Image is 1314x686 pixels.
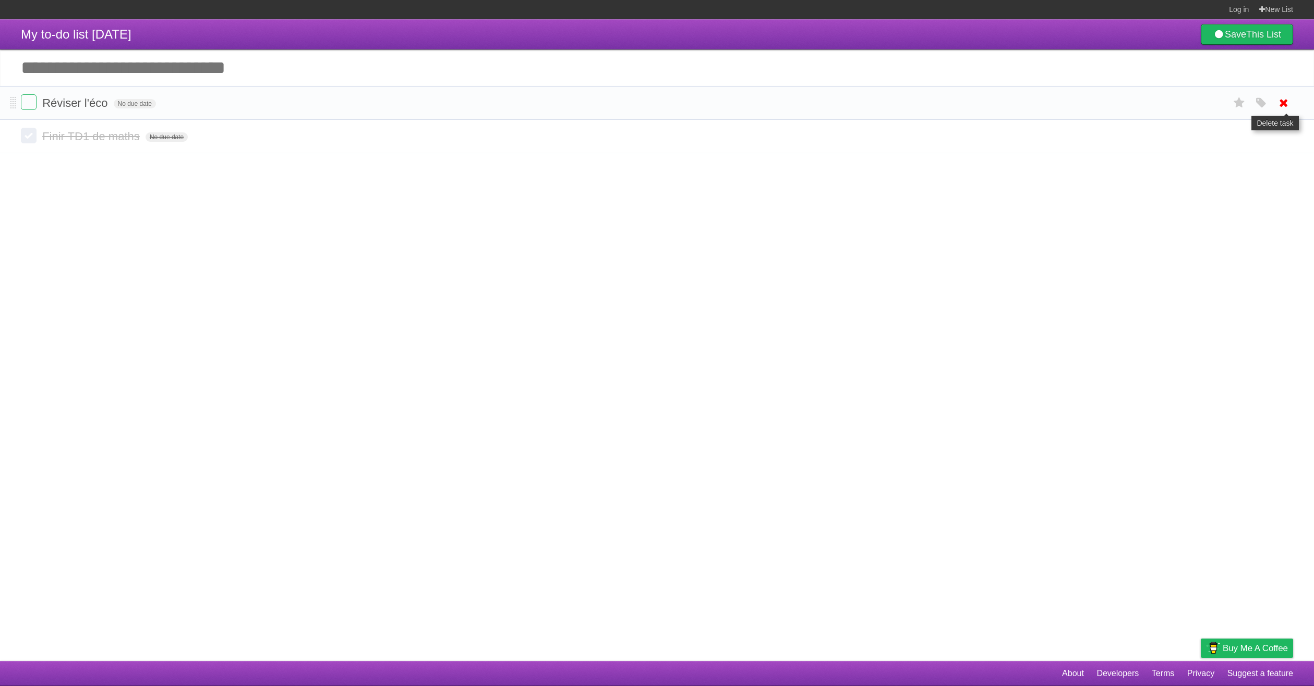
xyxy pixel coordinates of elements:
[1206,639,1220,657] img: Buy me a coffee
[1187,664,1214,683] a: Privacy
[1201,639,1293,658] a: Buy me a coffee
[1201,24,1293,45] a: SaveThis List
[114,99,156,108] span: No due date
[1152,664,1175,683] a: Terms
[1096,664,1139,683] a: Developers
[21,27,131,41] span: My to-do list [DATE]
[1062,664,1084,683] a: About
[21,94,37,110] label: Done
[1227,664,1293,683] a: Suggest a feature
[146,132,188,142] span: No due date
[1246,29,1281,40] b: This List
[1229,94,1249,112] label: Star task
[42,96,110,109] span: Réviser l'éco
[1223,639,1288,657] span: Buy me a coffee
[42,130,142,143] span: Finir TD1 de maths
[21,128,37,143] label: Done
